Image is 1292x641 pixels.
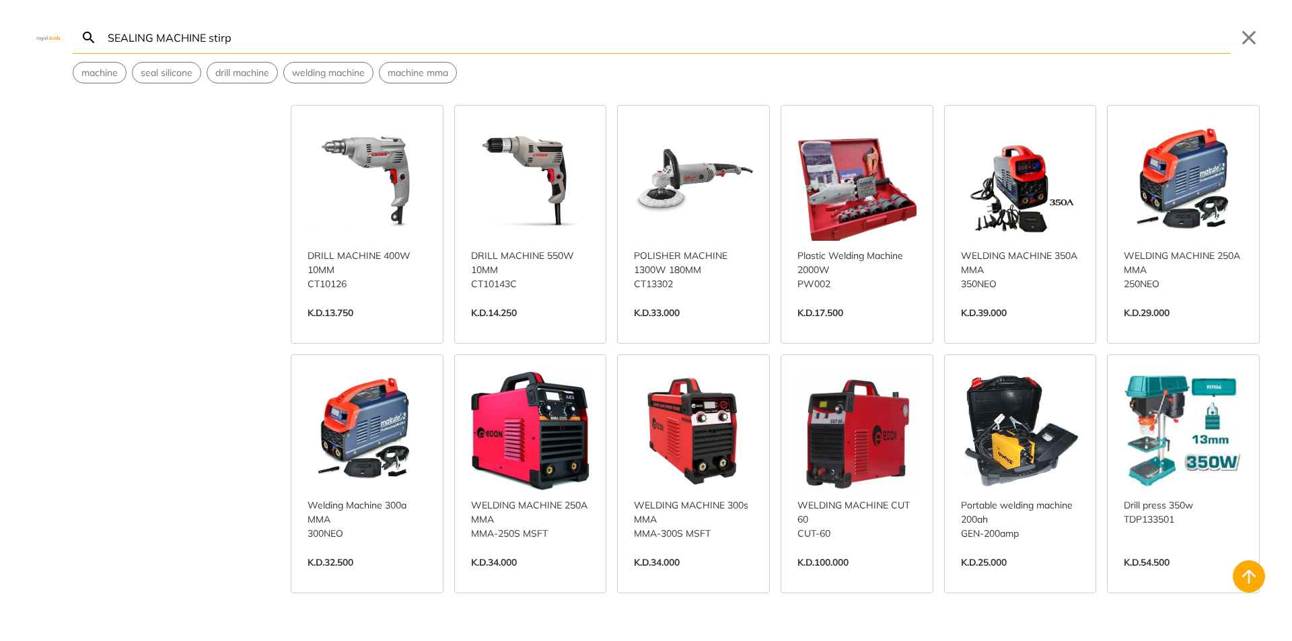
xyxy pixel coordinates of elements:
[132,62,201,83] div: Suggestion: seal silicone
[1238,566,1260,587] svg: Back to top
[141,66,192,80] span: seal silicone
[283,62,373,83] div: Suggestion: welding machine
[379,62,457,83] div: Suggestion: machine mma
[1233,560,1265,593] button: Back to top
[1238,27,1260,48] button: Close
[380,63,456,83] button: Select suggestion: machine mma
[284,63,373,83] button: Select suggestion: welding machine
[81,66,118,80] span: machine
[292,66,365,80] span: welding machine
[81,30,97,46] svg: Search
[32,34,65,40] img: Close
[388,66,448,80] span: machine mma
[73,62,127,83] div: Suggestion: machine
[133,63,201,83] button: Select suggestion: seal silicone
[73,63,126,83] button: Select suggestion: machine
[207,63,277,83] button: Select suggestion: drill machine
[105,22,1230,53] input: Search…
[215,66,269,80] span: drill machine
[207,62,278,83] div: Suggestion: drill machine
